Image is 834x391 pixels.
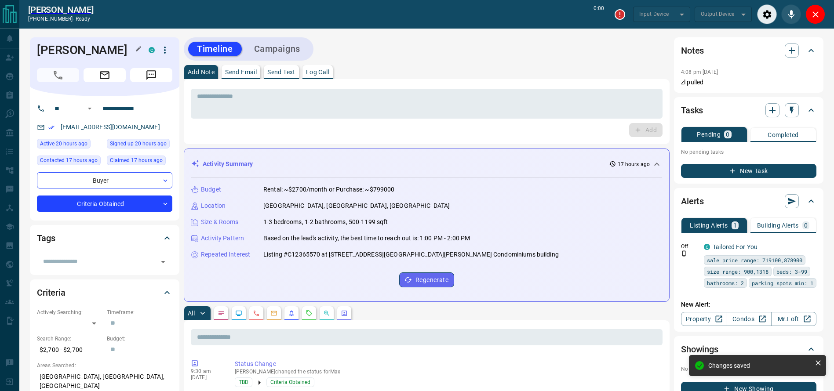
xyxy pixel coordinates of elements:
div: Tags [37,228,172,249]
p: Off [681,243,699,250]
p: 0 [726,131,729,138]
span: Email [84,68,126,82]
div: Notes [681,40,816,61]
p: [PERSON_NAME] changed the status for Max [235,369,659,375]
p: [DATE] [191,374,222,380]
div: Activity Summary17 hours ago [191,156,662,172]
span: Signed up 20 hours ago [110,139,167,148]
span: Message [130,68,172,82]
span: Active 20 hours ago [40,139,87,148]
button: Open [84,103,95,114]
span: Criteria Obtained [270,378,310,387]
span: parking spots min: 1 [752,279,813,287]
div: condos.ca [704,244,710,250]
div: Audio Settings [757,4,777,24]
div: Buyer [37,172,172,188]
p: Size & Rooms [201,217,239,227]
a: Property [681,312,726,326]
span: Contacted 17 hours ago [40,156,98,165]
p: Budget [201,185,221,194]
div: Close [805,4,825,24]
p: Listing Alerts [690,222,728,228]
div: condos.ca [149,47,155,53]
svg: Lead Browsing Activity [235,310,242,317]
svg: Emails [270,310,277,317]
a: [PERSON_NAME] [28,4,94,15]
span: ready [76,16,91,22]
h2: Showings [681,342,718,356]
h1: [PERSON_NAME] [37,43,135,57]
a: [EMAIL_ADDRESS][DOMAIN_NAME] [61,123,160,130]
a: Condos [726,312,771,326]
h2: Notes [681,43,704,58]
div: Alerts [681,191,816,212]
p: Activity Pattern [201,234,244,243]
p: No pending tasks [681,145,816,159]
p: Listing #C12365570 at [STREET_ADDRESS][GEOGRAPHIC_DATA][PERSON_NAME] Condominiums building [263,250,559,259]
span: size range: 900,1318 [707,267,768,276]
p: Activity Summary [203,159,253,169]
div: Sun Sep 14 2025 [37,156,102,168]
p: 4:08 pm [DATE] [681,69,718,75]
p: 0:00 [594,4,604,24]
p: Areas Searched: [37,362,172,369]
p: Building Alerts [757,222,799,228]
p: Location [201,201,226,210]
p: Log Call [306,69,329,75]
div: Sun Sep 14 2025 [107,156,172,168]
div: Mute [781,4,801,24]
p: Repeated Interest [201,250,250,259]
p: 1 [733,222,737,228]
p: All [188,310,195,316]
div: Criteria [37,282,172,303]
h2: Alerts [681,194,704,208]
h2: Criteria [37,286,66,300]
p: Timeframe: [107,308,172,316]
button: Timeline [188,42,242,56]
p: Add Note [188,69,215,75]
svg: Requests [306,310,313,317]
span: TBD [239,378,248,387]
button: New Task [681,164,816,178]
p: 1-3 bedrooms, 1-2 bathrooms, 500-1199 sqft [263,217,388,227]
p: Send Text [267,69,295,75]
svg: Listing Alerts [288,310,295,317]
button: Open [157,256,169,268]
div: Sun Sep 14 2025 [107,139,172,151]
span: Claimed 17 hours ago [110,156,163,165]
p: No showings booked [681,365,816,373]
svg: Notes [218,310,225,317]
p: 0 [804,222,808,228]
p: Budget: [107,335,172,343]
div: Changes saved [708,362,811,369]
button: Regenerate [399,272,454,287]
p: Completed [768,132,799,138]
p: Pending [697,131,721,138]
p: [PHONE_NUMBER] - [28,15,94,23]
p: Search Range: [37,335,102,343]
p: Rental: ~$2700/month or Purchase: ~$799000 [263,185,395,194]
p: [GEOGRAPHIC_DATA], [GEOGRAPHIC_DATA], [GEOGRAPHIC_DATA] [263,201,450,210]
h2: Tasks [681,103,703,117]
span: beds: 3-99 [776,267,807,276]
svg: Push Notification Only [681,250,687,257]
span: bathrooms: 2 [707,279,744,287]
div: Tasks [681,100,816,121]
p: $2,700 - $2,700 [37,343,102,357]
svg: Agent Actions [341,310,348,317]
button: Campaigns [245,42,309,56]
p: Send Email [225,69,257,75]
p: Actively Searching: [37,308,102,316]
p: 9:30 am [191,368,222,374]
svg: Opportunities [323,310,330,317]
a: Mr.Loft [771,312,816,326]
p: zl pulled [681,78,816,87]
div: Sun Sep 14 2025 [37,139,102,151]
a: Tailored For You [713,243,758,250]
span: Call [37,68,79,82]
span: sale price range: 719100,878900 [707,256,802,264]
p: 17 hours ago [618,160,650,168]
p: Status Change [235,359,659,369]
h2: Tags [37,231,55,245]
